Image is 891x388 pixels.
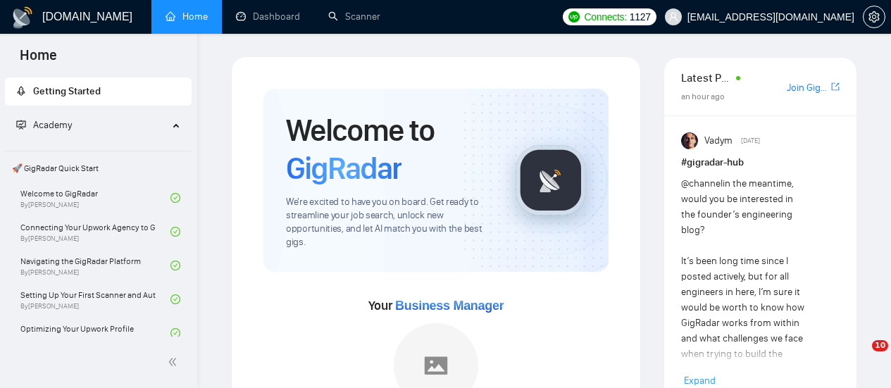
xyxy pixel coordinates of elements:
[170,227,180,237] span: check-circle
[286,196,493,249] span: We're excited to have you on board. Get ready to streamline your job search, unlock new opportuni...
[33,119,72,131] span: Academy
[741,134,760,147] span: [DATE]
[831,81,840,92] span: export
[168,355,182,369] span: double-left
[16,86,26,96] span: rocket
[170,261,180,270] span: check-circle
[8,45,68,75] span: Home
[864,11,885,23] span: setting
[20,318,170,349] a: Optimizing Your Upwork ProfileBy[PERSON_NAME]
[516,145,586,215] img: gigradar-logo.png
[863,6,885,28] button: setting
[16,120,26,130] span: fund-projection-screen
[681,155,840,170] h1: # gigradar-hub
[681,132,698,149] img: Vadym
[843,340,877,374] iframe: Intercom live chat
[16,119,72,131] span: Academy
[5,77,192,106] li: Getting Started
[328,11,380,23] a: searchScanner
[166,11,208,23] a: homeHome
[11,6,34,29] img: logo
[33,85,101,97] span: Getting Started
[20,284,170,315] a: Setting Up Your First Scanner and Auto-BidderBy[PERSON_NAME]
[684,375,716,387] span: Expand
[286,111,493,187] h1: Welcome to
[6,154,190,182] span: 🚀 GigRadar Quick Start
[286,149,401,187] span: GigRadar
[170,294,180,304] span: check-circle
[584,9,626,25] span: Connects:
[630,9,651,25] span: 1127
[668,12,678,22] span: user
[681,92,725,101] span: an hour ago
[787,80,828,96] a: Join GigRadar Slack Community
[568,11,580,23] img: upwork-logo.png
[872,340,888,351] span: 10
[20,216,170,247] a: Connecting Your Upwork Agency to GigRadarBy[PERSON_NAME]
[20,250,170,281] a: Navigating the GigRadar PlatformBy[PERSON_NAME]
[395,299,504,313] span: Business Manager
[236,11,300,23] a: dashboardDashboard
[170,193,180,203] span: check-circle
[681,177,723,189] span: @channel
[831,80,840,94] a: export
[20,182,170,213] a: Welcome to GigRadarBy[PERSON_NAME]
[170,328,180,338] span: check-circle
[704,133,733,149] span: Vadym
[863,11,885,23] a: setting
[368,298,504,313] span: Your
[681,69,732,87] span: Latest Posts from the GigRadar Community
